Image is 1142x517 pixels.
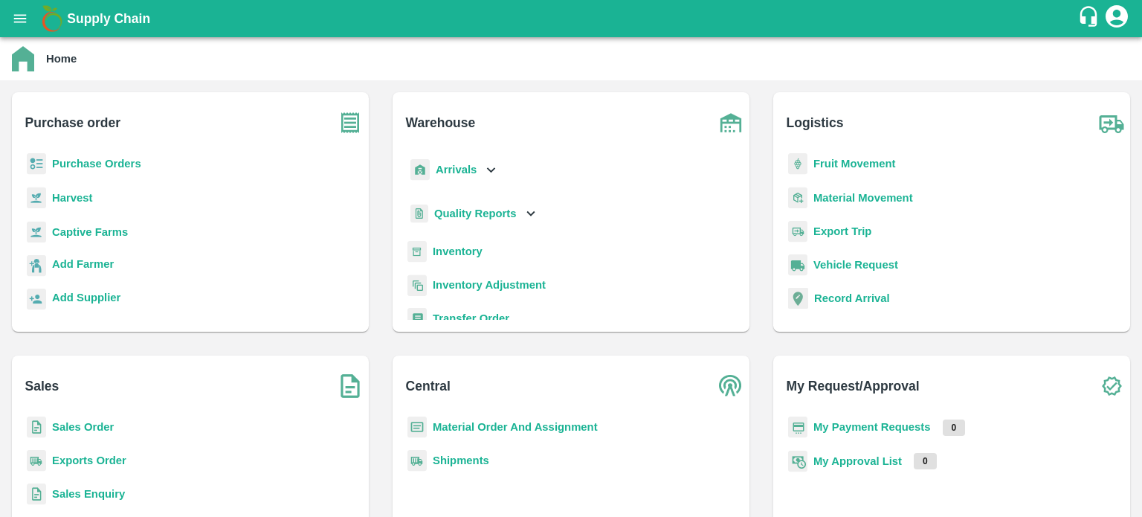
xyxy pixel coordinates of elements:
[52,258,114,270] b: Add Farmer
[813,158,896,170] a: Fruit Movement
[788,153,807,175] img: fruit
[52,192,92,204] a: Harvest
[332,367,369,405] img: soSales
[788,288,808,309] img: recordArrival
[433,245,483,257] a: Inventory
[788,254,807,276] img: vehicle
[25,112,120,133] b: Purchase order
[788,450,807,472] img: approval
[12,46,34,71] img: home
[788,187,807,209] img: material
[434,208,517,219] b: Quality Reports
[788,221,807,243] img: delivery
[813,259,898,271] a: Vehicle Request
[914,453,937,469] p: 0
[25,376,59,396] b: Sales
[433,421,598,433] a: Material Order And Assignment
[52,226,128,238] a: Captive Farms
[27,450,46,472] img: shipments
[436,164,477,176] b: Arrivals
[46,53,77,65] b: Home
[814,292,890,304] a: Record Arrival
[813,455,902,467] a: My Approval List
[52,289,120,309] a: Add Supplier
[407,153,500,187] div: Arrivals
[407,241,427,263] img: whInventory
[407,417,427,438] img: centralMaterial
[433,455,489,466] a: Shipments
[1093,104,1130,141] img: truck
[410,159,430,181] img: whArrival
[813,421,931,433] a: My Payment Requests
[406,112,476,133] b: Warehouse
[52,455,126,466] a: Exports Order
[1103,3,1130,34] div: account of current user
[787,112,844,133] b: Logistics
[407,274,427,296] img: inventory
[406,376,451,396] b: Central
[1093,367,1130,405] img: check
[52,292,120,304] b: Add Supplier
[52,488,125,500] a: Sales Enquiry
[67,8,1077,29] a: Supply Chain
[712,104,749,141] img: warehouse
[407,199,539,229] div: Quality Reports
[52,421,114,433] a: Sales Order
[332,104,369,141] img: purchase
[407,450,427,472] img: shipments
[1077,5,1103,32] div: customer-support
[407,308,427,330] img: whTransfer
[433,312,509,324] a: Transfer Order
[943,420,966,436] p: 0
[433,279,546,291] a: Inventory Adjustment
[813,225,871,237] a: Export Trip
[52,256,114,276] a: Add Farmer
[3,1,37,36] button: open drawer
[67,11,150,26] b: Supply Chain
[787,376,920,396] b: My Request/Approval
[712,367,749,405] img: central
[27,417,46,438] img: sales
[813,192,913,204] a: Material Movement
[52,158,141,170] a: Purchase Orders
[27,153,46,175] img: reciept
[27,484,46,505] img: sales
[27,289,46,310] img: supplier
[788,417,807,438] img: payment
[27,187,46,209] img: harvest
[37,4,67,33] img: logo
[410,205,428,223] img: qualityReport
[27,221,46,243] img: harvest
[27,255,46,277] img: farmer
